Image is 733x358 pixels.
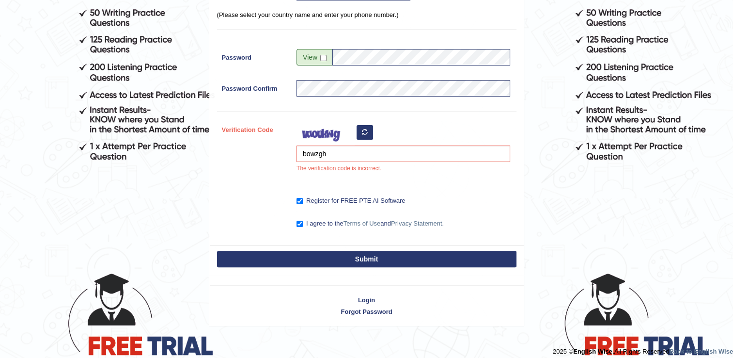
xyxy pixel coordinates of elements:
button: Submit [217,251,516,267]
div: 2025 © All Rights Reserved [553,342,733,356]
input: Show/Hide Password [320,55,327,61]
a: Terms of Use [343,220,381,227]
label: Password [217,49,292,62]
a: Login [210,295,524,305]
a: Privacy Statement [391,220,442,227]
a: Back to English Wise [670,348,733,355]
input: Register for FREE PTE AI Software [296,198,303,204]
label: I agree to the and . [296,219,444,228]
label: Register for FREE PTE AI Software [296,196,405,206]
label: Password Confirm [217,80,292,93]
label: Verification Code [217,121,292,134]
a: Forgot Password [210,307,524,316]
input: I agree to theTerms of UseandPrivacy Statement. [296,221,303,227]
p: (Please select your country name and enter your phone number.) [217,10,516,19]
strong: English Wise. [573,348,614,355]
